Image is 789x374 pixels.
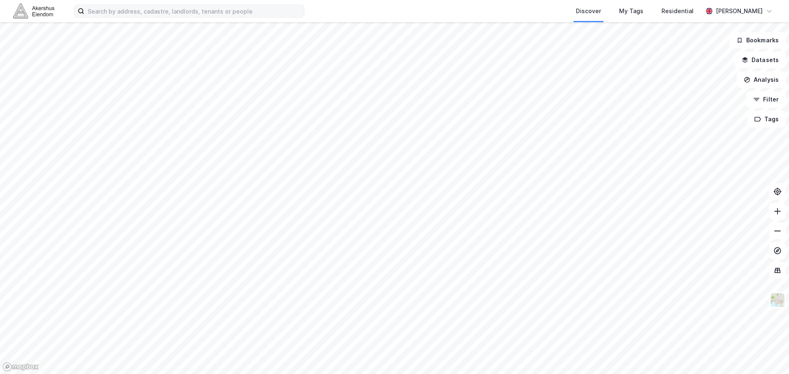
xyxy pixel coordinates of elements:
[84,5,304,17] input: Search by address, cadastre, landlords, tenants or people
[13,4,54,18] img: akershus-eiendom-logo.9091f326c980b4bce74ccdd9f866810c.svg
[619,6,643,16] div: My Tags
[576,6,601,16] div: Discover
[716,6,763,16] div: [PERSON_NAME]
[748,335,789,374] iframe: Chat Widget
[661,6,694,16] div: Residential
